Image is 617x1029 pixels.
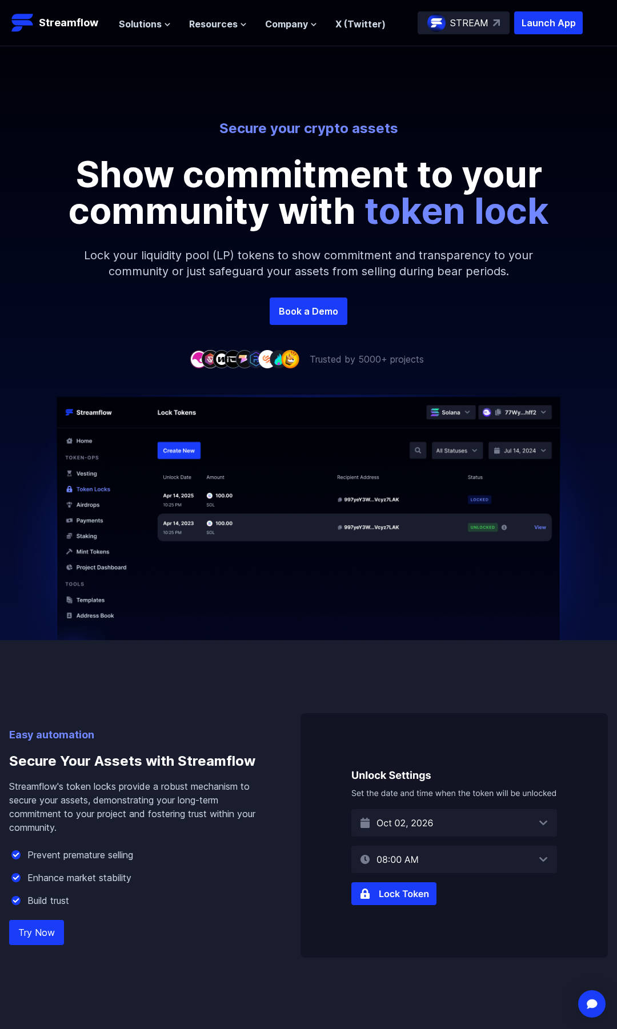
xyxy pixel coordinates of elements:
[213,350,231,368] img: company-3
[9,119,608,138] p: Secure your crypto assets
[270,298,347,325] a: Book a Demo
[11,11,107,34] a: Streamflow
[27,871,131,885] p: Enhance market stability
[9,779,264,834] p: Streamflow's token locks provide a robust mechanism to secure your assets, demonstrating your lon...
[265,17,308,31] span: Company
[493,19,500,26] img: top-right-arrow.svg
[51,156,566,229] p: Show commitment to your community with
[578,990,606,1018] div: Open Intercom Messenger
[189,17,238,31] span: Resources
[301,713,608,958] img: Secure Your Assets with Streamflow
[418,11,510,34] a: STREAM
[281,350,299,368] img: company-9
[450,16,488,30] p: STREAM
[364,188,549,232] span: token lock
[247,350,265,368] img: company-6
[63,229,554,298] p: Lock your liquidity pool (LP) tokens to show commitment and transparency to your community or jus...
[119,17,171,31] button: Solutions
[235,350,254,368] img: company-5
[11,11,34,34] img: Streamflow Logo
[27,848,133,862] p: Prevent premature selling
[119,17,162,31] span: Solutions
[9,727,264,743] p: Easy automation
[335,18,386,30] a: X (Twitter)
[201,350,219,368] img: company-2
[9,920,64,945] a: Try Now
[9,743,264,779] h3: Secure Your Assets with Streamflow
[427,14,446,32] img: streamflow-logo-circle.png
[514,11,583,34] button: Launch App
[270,350,288,368] img: company-8
[224,350,242,368] img: company-4
[265,17,317,31] button: Company
[310,352,424,366] p: Trusted by 5000+ projects
[39,15,98,31] p: Streamflow
[190,350,208,368] img: company-1
[27,894,69,907] p: Build trust
[258,350,277,368] img: company-7
[189,17,247,31] button: Resources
